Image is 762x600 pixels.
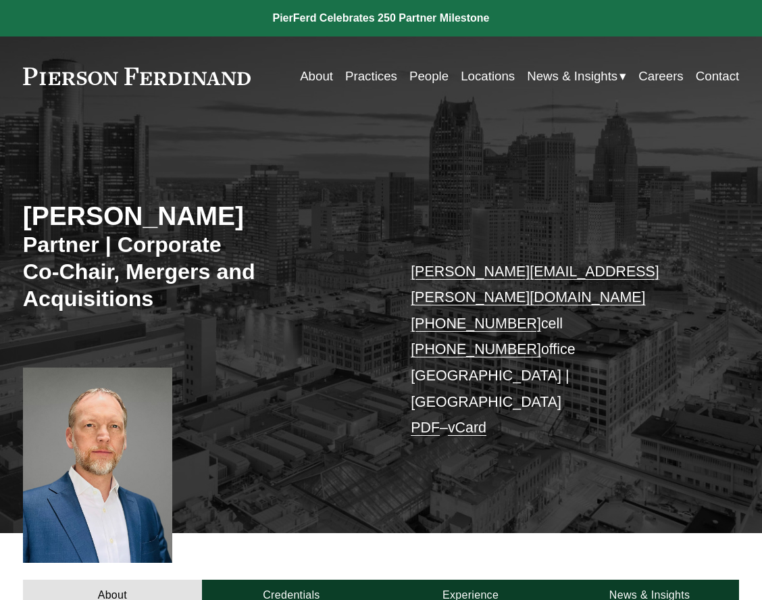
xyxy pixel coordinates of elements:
p: cell office [GEOGRAPHIC_DATA] | [GEOGRAPHIC_DATA] – [411,259,709,441]
a: Careers [638,64,683,89]
a: [PHONE_NUMBER] [411,341,541,357]
a: folder dropdown [527,64,626,89]
h2: [PERSON_NAME] [23,200,381,232]
a: PDF [411,420,440,436]
a: About [300,64,333,89]
a: [PERSON_NAME][EMAIL_ADDRESS][PERSON_NAME][DOMAIN_NAME] [411,264,659,306]
a: [PHONE_NUMBER] [411,316,541,332]
a: Practices [345,64,397,89]
a: People [409,64,449,89]
a: Contact [696,64,739,89]
h3: Partner | Corporate Co-Chair, Mergers and Acquisitions [23,232,381,313]
a: Locations [461,64,515,89]
a: vCard [448,420,486,436]
span: News & Insights [527,65,617,88]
